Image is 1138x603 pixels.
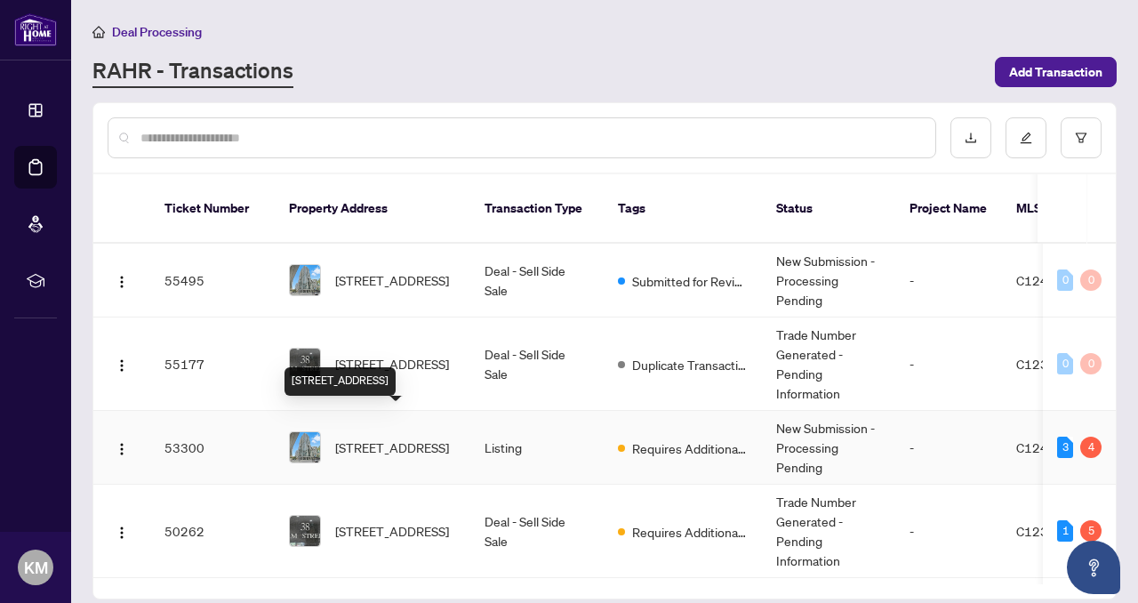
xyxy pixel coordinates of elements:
[112,24,202,40] span: Deal Processing
[115,442,129,456] img: Logo
[92,56,293,88] a: RAHR - Transactions
[335,354,449,374] span: [STREET_ADDRESS]
[895,318,1002,411] td: -
[632,522,748,542] span: Requires Additional Docs
[1057,269,1073,291] div: 0
[150,485,275,578] td: 50262
[470,174,604,244] th: Transaction Type
[1075,132,1087,144] span: filter
[762,244,895,318] td: New Submission - Processing Pending
[470,485,604,578] td: Deal - Sell Side Sale
[762,318,895,411] td: Trade Number Generated - Pending Information
[1057,353,1073,374] div: 0
[1006,117,1046,158] button: edit
[470,318,604,411] td: Deal - Sell Side Sale
[290,349,320,379] img: thumbnail-img
[1020,132,1032,144] span: edit
[604,174,762,244] th: Tags
[1080,437,1102,458] div: 4
[1057,520,1073,542] div: 1
[950,117,991,158] button: download
[895,244,1002,318] td: -
[632,355,748,374] span: Duplicate Transaction
[108,350,136,378] button: Logo
[335,521,449,541] span: [STREET_ADDRESS]
[108,266,136,294] button: Logo
[24,555,48,580] span: KM
[1061,117,1102,158] button: filter
[335,270,449,290] span: [STREET_ADDRESS]
[150,244,275,318] td: 55495
[150,411,275,485] td: 53300
[895,174,1002,244] th: Project Name
[470,411,604,485] td: Listing
[1016,523,1088,539] span: C12320980
[895,411,1002,485] td: -
[115,526,129,540] img: Logo
[1080,269,1102,291] div: 0
[115,275,129,289] img: Logo
[284,367,396,396] div: [STREET_ADDRESS]
[895,485,1002,578] td: -
[762,174,895,244] th: Status
[290,265,320,295] img: thumbnail-img
[108,433,136,462] button: Logo
[1009,58,1102,86] span: Add Transaction
[1080,520,1102,542] div: 5
[1057,437,1073,458] div: 3
[275,174,470,244] th: Property Address
[1080,353,1102,374] div: 0
[150,318,275,411] td: 55177
[632,438,748,458] span: Requires Additional Docs
[965,132,977,144] span: download
[762,411,895,485] td: New Submission - Processing Pending
[115,358,129,373] img: Logo
[1016,356,1088,372] span: C12320980
[290,432,320,462] img: thumbnail-img
[335,438,449,457] span: [STREET_ADDRESS]
[1067,541,1120,594] button: Open asap
[92,26,105,38] span: home
[14,13,57,46] img: logo
[1002,174,1109,244] th: MLS #
[632,271,748,291] span: Submitted for Review
[150,174,275,244] th: Ticket Number
[290,516,320,546] img: thumbnail-img
[1016,439,1088,455] span: C12404696
[108,517,136,545] button: Logo
[762,485,895,578] td: Trade Number Generated - Pending Information
[1016,272,1088,288] span: C12404696
[995,57,1117,87] button: Add Transaction
[470,244,604,318] td: Deal - Sell Side Sale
